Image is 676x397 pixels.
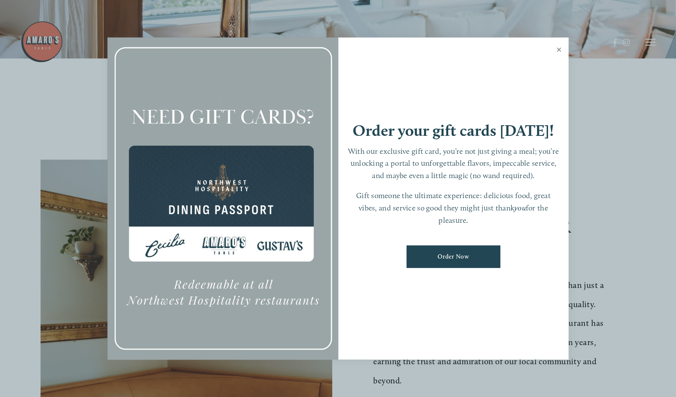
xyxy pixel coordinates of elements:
[353,123,554,138] h1: Order your gift cards [DATE]!
[347,145,560,182] p: With our exclusive gift card, you’re not just giving a meal; you’re unlocking a portal to unforge...
[406,245,500,268] a: Order Now
[514,203,526,212] em: you
[551,39,567,63] a: Close
[347,190,560,226] p: Gift someone the ultimate experience: delicious food, great vibes, and service so good they might...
